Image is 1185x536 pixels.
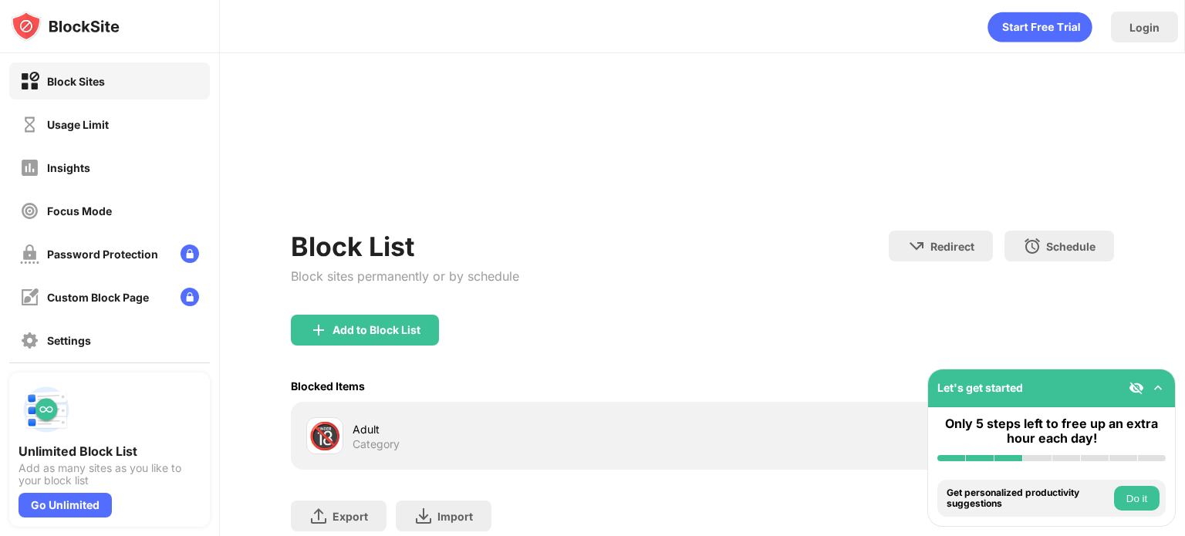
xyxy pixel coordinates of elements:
[291,379,365,393] div: Blocked Items
[11,11,120,42] img: logo-blocksite.svg
[437,510,473,523] div: Import
[1150,380,1166,396] img: omni-setup-toggle.svg
[47,248,158,261] div: Password Protection
[20,72,39,91] img: block-on.svg
[291,96,1114,212] iframe: Banner
[987,12,1092,42] div: animation
[353,421,702,437] div: Adult
[47,118,109,131] div: Usage Limit
[937,416,1166,446] div: Only 5 steps left to free up an extra hour each day!
[20,115,39,134] img: time-usage-off.svg
[47,291,149,304] div: Custom Block Page
[947,487,1110,510] div: Get personalized productivity suggestions
[930,240,974,253] div: Redirect
[19,493,112,517] div: Go Unlimited
[47,75,105,88] div: Block Sites
[1129,380,1144,396] img: eye-not-visible.svg
[47,161,90,174] div: Insights
[1046,240,1096,253] div: Schedule
[1129,21,1160,34] div: Login
[353,437,400,451] div: Category
[20,244,39,264] img: password-protection-off.svg
[20,158,39,177] img: insights-off.svg
[181,288,199,306] img: lock-menu.svg
[333,510,368,523] div: Export
[1114,486,1160,511] button: Do it
[47,334,91,347] div: Settings
[181,244,199,263] img: lock-menu.svg
[333,324,420,336] div: Add to Block List
[937,381,1023,394] div: Let's get started
[19,382,74,437] img: push-block-list.svg
[309,420,341,452] div: 🔞
[19,443,201,459] div: Unlimited Block List
[291,231,519,262] div: Block List
[20,201,39,221] img: focus-off.svg
[47,204,112,217] div: Focus Mode
[291,268,519,284] div: Block sites permanently or by schedule
[19,462,201,487] div: Add as many sites as you like to your block list
[20,288,39,307] img: customize-block-page-off.svg
[20,331,39,350] img: settings-off.svg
